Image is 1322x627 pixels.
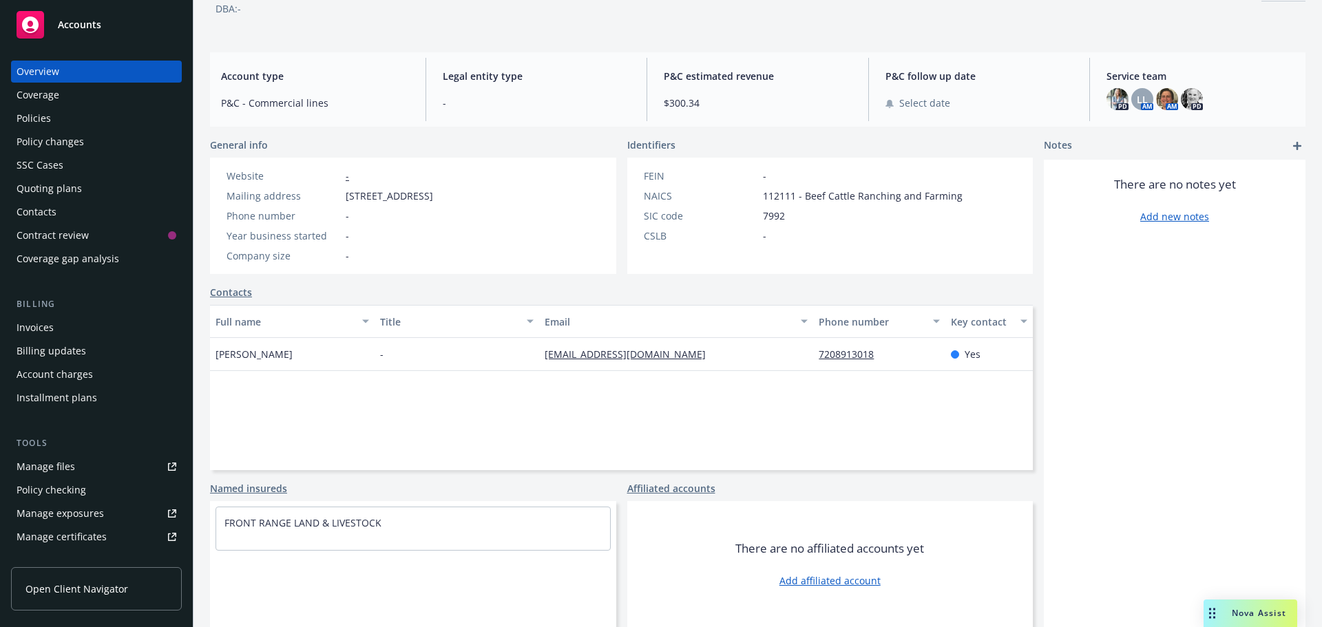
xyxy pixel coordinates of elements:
[17,84,59,106] div: Coverage
[11,456,182,478] a: Manage files
[216,347,293,361] span: [PERSON_NAME]
[221,96,409,110] span: P&C - Commercial lines
[221,69,409,83] span: Account type
[951,315,1012,329] div: Key contact
[17,456,75,478] div: Manage files
[813,305,945,338] button: Phone number
[763,189,963,203] span: 112111 - Beef Cattle Ranching and Farming
[17,224,89,246] div: Contract review
[819,315,924,329] div: Phone number
[11,131,182,153] a: Policy changes
[664,69,852,83] span: P&C estimated revenue
[899,96,950,110] span: Select date
[17,526,107,548] div: Manage certificates
[11,224,182,246] a: Contract review
[11,201,182,223] a: Contacts
[1181,88,1203,110] img: photo
[210,481,287,496] a: Named insureds
[1137,92,1148,107] span: LL
[644,189,757,203] div: NAICS
[945,305,1033,338] button: Key contact
[17,107,51,129] div: Policies
[346,248,349,263] span: -
[644,169,757,183] div: FEIN
[819,348,885,361] a: 7208913018
[17,154,63,176] div: SSC Cases
[11,84,182,106] a: Coverage
[11,61,182,83] a: Overview
[763,209,785,223] span: 7992
[210,305,375,338] button: Full name
[11,363,182,385] a: Account charges
[443,69,631,83] span: Legal entity type
[227,209,340,223] div: Phone number
[11,340,182,362] a: Billing updates
[25,582,128,596] span: Open Client Navigator
[17,317,54,339] div: Invoices
[11,387,182,409] a: Installment plans
[17,61,59,83] div: Overview
[11,479,182,501] a: Policy checking
[346,229,349,243] span: -
[227,248,340,263] div: Company size
[965,347,980,361] span: Yes
[17,502,104,524] div: Manage exposures
[11,248,182,270] a: Coverage gap analysis
[346,209,349,223] span: -
[11,6,182,44] a: Accounts
[735,540,924,557] span: There are no affiliated accounts yet
[11,107,182,129] a: Policies
[11,502,182,524] a: Manage exposures
[227,229,340,243] div: Year business started
[227,169,340,183] div: Website
[11,317,182,339] a: Invoices
[763,229,766,243] span: -
[17,201,56,223] div: Contacts
[1140,209,1209,224] a: Add new notes
[443,96,631,110] span: -
[17,178,82,200] div: Quoting plans
[545,348,717,361] a: [EMAIL_ADDRESS][DOMAIN_NAME]
[644,209,757,223] div: SIC code
[17,363,93,385] div: Account charges
[1204,599,1297,627] button: Nova Assist
[11,526,182,548] a: Manage certificates
[346,169,349,182] a: -
[664,96,852,110] span: $300.34
[216,315,354,329] div: Full name
[1106,88,1129,110] img: photo
[627,481,715,496] a: Affiliated accounts
[1232,607,1286,619] span: Nova Assist
[545,315,793,329] div: Email
[1204,599,1221,627] div: Drag to move
[1114,176,1236,193] span: There are no notes yet
[17,248,119,270] div: Coverage gap analysis
[1156,88,1178,110] img: photo
[779,573,881,588] a: Add affiliated account
[216,1,241,16] div: DBA: -
[380,315,518,329] div: Title
[17,479,86,501] div: Policy checking
[885,69,1073,83] span: P&C follow up date
[58,19,101,30] span: Accounts
[346,189,433,203] span: [STREET_ADDRESS]
[210,138,268,152] span: General info
[17,549,81,571] div: Manage BORs
[227,189,340,203] div: Mailing address
[17,131,84,153] div: Policy changes
[1044,138,1072,154] span: Notes
[380,347,384,361] span: -
[11,549,182,571] a: Manage BORs
[11,154,182,176] a: SSC Cases
[1106,69,1294,83] span: Service team
[1289,138,1305,154] a: add
[763,169,766,183] span: -
[375,305,539,338] button: Title
[224,516,381,529] a: FRONT RANGE LAND & LIVESTOCK
[11,297,182,311] div: Billing
[627,138,675,152] span: Identifiers
[17,340,86,362] div: Billing updates
[17,387,97,409] div: Installment plans
[210,285,252,299] a: Contacts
